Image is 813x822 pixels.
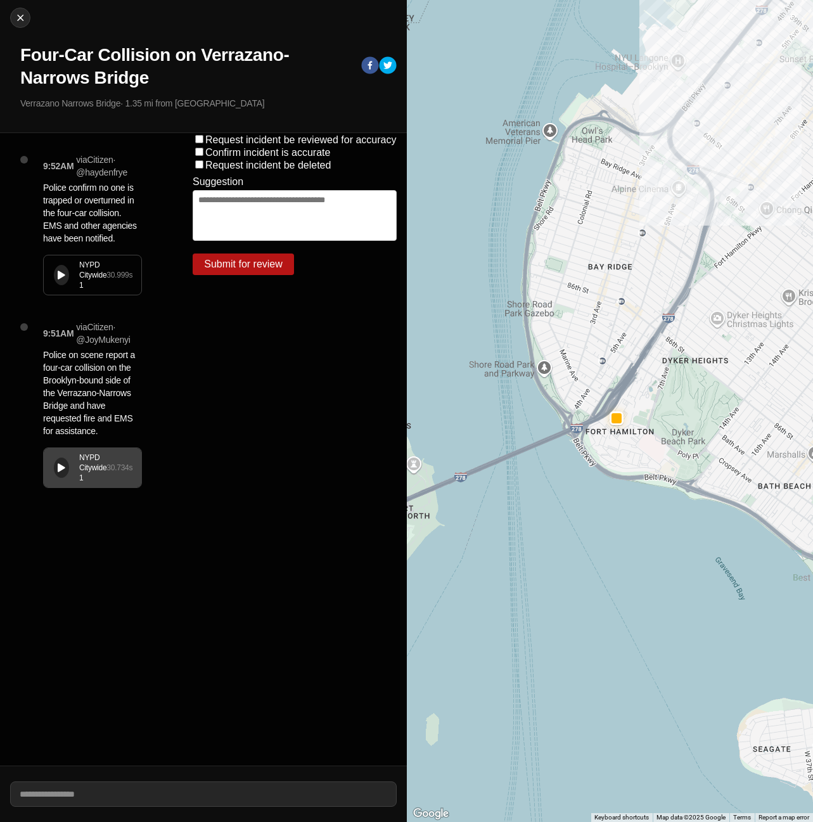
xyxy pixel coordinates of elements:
label: Request incident be reviewed for accuracy [205,134,397,145]
p: via Citizen · @ haydenfrye [76,153,142,179]
h1: Four-Car Collision on Verrazano-Narrows Bridge [20,44,351,89]
p: Police confirm no one is trapped or overturned in the four-car collision. EMS and other agencies ... [43,181,142,245]
img: Google [410,806,452,822]
div: NYPD Citywide 1 [79,453,106,483]
p: 9:52AM [43,160,74,172]
p: via Citizen · @ JoyMukenyi [76,321,142,346]
a: Terms (opens in new tab) [733,814,751,821]
button: Submit for review [193,254,294,275]
label: Confirm incident is accurate [205,147,330,158]
button: twitter [379,56,397,77]
p: Verrazano Narrows Bridge · 1.35 mi from [GEOGRAPHIC_DATA] [20,97,397,110]
div: 30.734 s [106,463,132,473]
label: Suggestion [193,176,243,188]
label: Request incident be deleted [205,160,331,170]
img: cancel [14,11,27,24]
a: Open this area in Google Maps (opens a new window) [410,806,452,822]
button: cancel [10,8,30,28]
div: NYPD Citywide 1 [79,260,106,290]
span: Map data ©2025 Google [656,814,726,821]
button: facebook [361,56,379,77]
p: Police on scene report a four-car collision on the Brooklyn-bound side of the Verrazano-Narrows B... [43,349,142,437]
p: 9:51AM [43,327,74,340]
a: Report a map error [759,814,809,821]
div: 30.999 s [106,270,132,280]
button: Keyboard shortcuts [594,813,649,822]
